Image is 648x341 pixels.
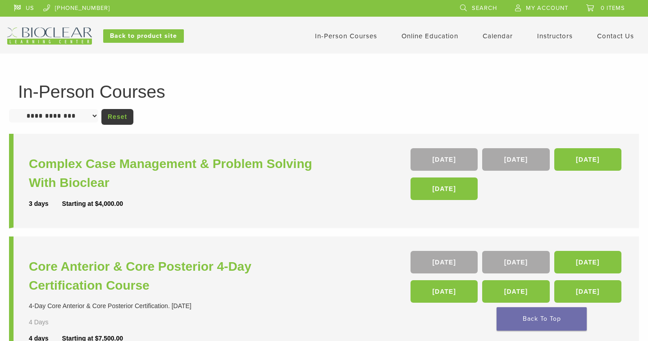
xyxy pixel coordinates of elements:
[411,177,478,200] a: [DATE]
[18,83,630,100] h1: In-Person Courses
[411,148,478,171] a: [DATE]
[482,251,549,273] a: [DATE]
[29,199,62,209] div: 3 days
[483,32,513,40] a: Calendar
[101,109,133,125] a: Reset
[554,148,621,171] a: [DATE]
[29,155,326,192] a: Complex Case Management & Problem Solving With Bioclear
[7,27,92,45] img: Bioclear
[411,251,624,307] div: , , , , ,
[29,257,326,295] a: Core Anterior & Core Posterior 4-Day Certification Course
[315,32,377,40] a: In-Person Courses
[29,301,326,311] div: 4-Day Core Anterior & Core Posterior Certification. [DATE]
[597,32,634,40] a: Contact Us
[526,5,568,12] span: My Account
[411,148,624,205] div: , , ,
[402,32,458,40] a: Online Education
[482,280,549,303] a: [DATE]
[554,251,621,273] a: [DATE]
[103,29,184,43] a: Back to product site
[601,5,625,12] span: 0 items
[472,5,497,12] span: Search
[554,280,621,303] a: [DATE]
[482,148,549,171] a: [DATE]
[29,318,73,327] div: 4 Days
[411,280,478,303] a: [DATE]
[497,307,587,331] a: Back To Top
[411,251,478,273] a: [DATE]
[62,199,123,209] div: Starting at $4,000.00
[537,32,573,40] a: Instructors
